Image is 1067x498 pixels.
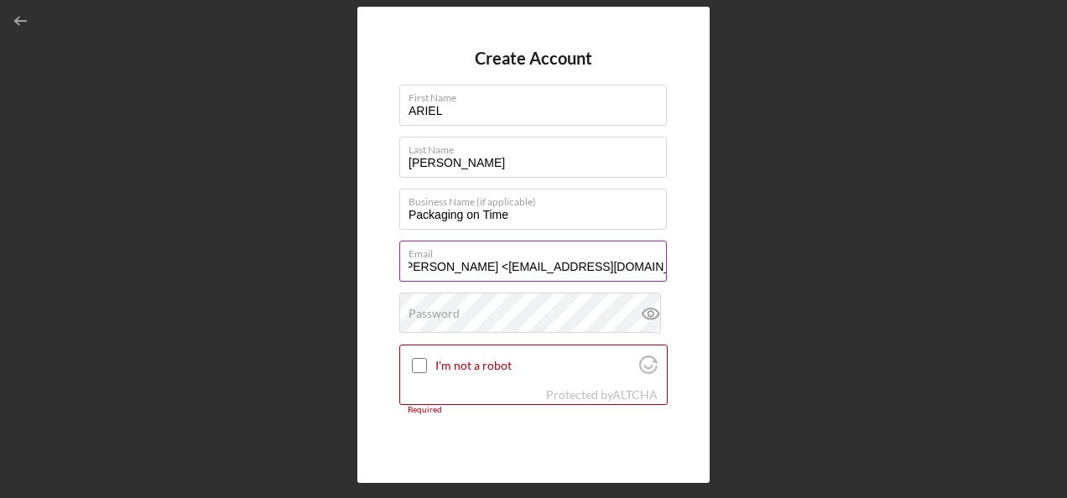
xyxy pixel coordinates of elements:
[409,137,667,156] label: Last Name
[409,307,460,320] label: Password
[475,49,592,68] h4: Create Account
[409,86,667,104] label: First Name
[399,405,668,415] div: Required
[639,362,658,376] a: Visit Altcha.org
[612,387,658,402] a: Visit Altcha.org
[409,241,667,260] label: Email
[435,359,634,372] label: I'm not a robot
[409,189,667,208] label: Business Name (if applicable)
[546,388,658,402] div: Protected by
